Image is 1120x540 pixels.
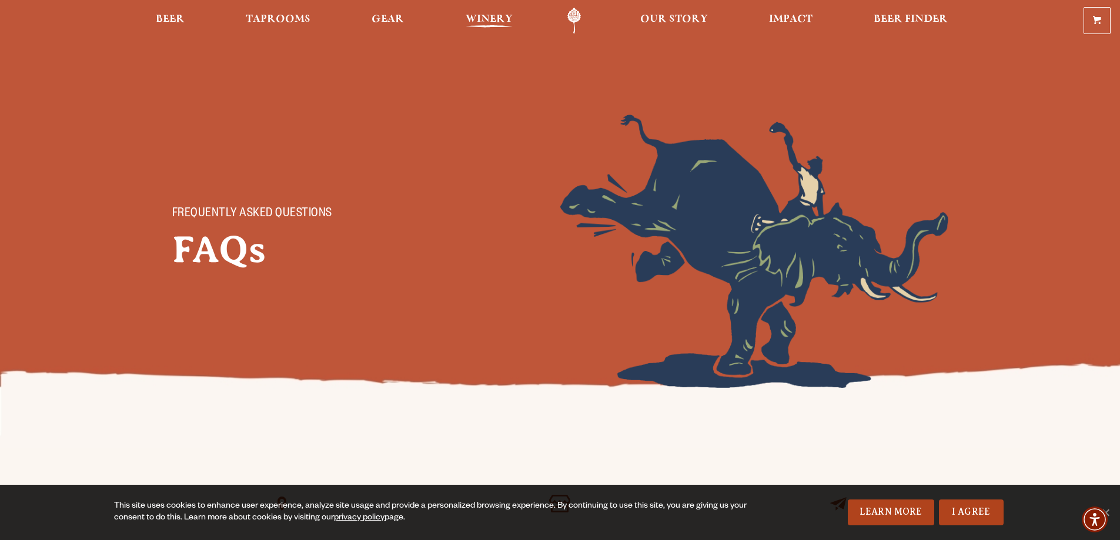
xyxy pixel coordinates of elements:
[238,8,318,34] a: Taprooms
[552,8,596,34] a: Odell Home
[172,229,454,271] h2: FAQs
[156,15,185,24] span: Beer
[640,15,708,24] span: Our Story
[114,501,751,524] div: This site uses cookies to enhance user experience, analyze site usage and provide a personalized ...
[458,8,520,34] a: Winery
[874,15,948,24] span: Beer Finder
[372,15,404,24] span: Gear
[172,207,431,222] p: FREQUENTLY ASKED QUESTIONS
[533,477,587,531] a: Explore our Taprooms
[1082,507,1108,532] div: Accessibility Menu
[769,15,813,24] span: Impact
[939,499,1004,525] a: I Agree
[246,15,310,24] span: Taprooms
[811,477,865,531] a: Contact Us
[633,8,716,34] a: Our Story
[761,8,820,34] a: Impact
[866,8,955,34] a: Beer Finder
[560,115,948,388] img: Foreground404
[364,8,412,34] a: Gear
[255,477,309,531] a: Find Odell Brews Near You
[334,514,385,523] a: privacy policy
[148,8,192,34] a: Beer
[848,499,934,525] a: Learn More
[466,15,513,24] span: Winery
